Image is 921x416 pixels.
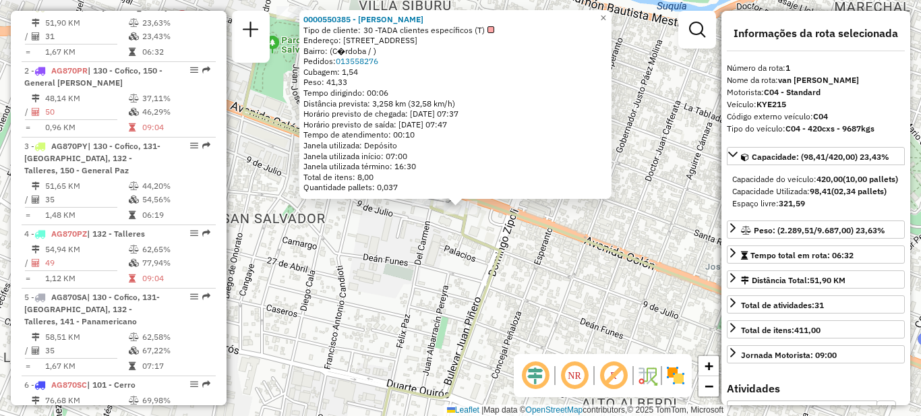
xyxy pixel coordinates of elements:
[303,109,607,119] div: Horário previsto de chegada: [DATE] 07:37
[24,65,162,88] span: | 130 - Cofico, 150 - General [PERSON_NAME]
[727,62,905,74] div: Número da rota:
[129,196,139,204] i: % de utilização da cubagem
[705,378,713,394] span: −
[303,98,607,109] div: Distância prevista: 3,258 km (32,58 km/h)
[303,14,607,193] div: Tempo de atendimento: 00:10
[51,229,87,239] span: AG870PZ
[81,2,167,12] span: | van [PERSON_NAME]
[727,345,905,363] a: Jornada Motorista: 09:00
[732,198,899,210] div: Espaço livre:
[129,19,139,27] i: % de utilização do peso
[44,272,128,285] td: 1,12 KM
[24,121,31,134] td: =
[24,208,31,222] td: =
[44,394,128,407] td: 76,68 KM
[129,333,139,341] i: % de utilização do peso
[129,32,139,40] i: % de utilização da cubagem
[24,105,31,119] td: /
[727,295,905,314] a: Total de atividades:31
[785,63,790,73] strong: 1
[24,292,160,326] span: | 130 - Cofico, 131- [GEOGRAPHIC_DATA], 132 - Talleres, 141 - Panamericano
[303,140,607,151] div: Janela utilizada: Depósito
[32,196,40,204] i: Total de Atividades
[727,111,905,123] div: Código externo veículo:
[665,365,686,386] img: Exibir/Ocultar setores
[810,275,845,285] span: 51,90 KM
[24,344,31,357] td: /
[142,30,210,43] td: 23,43%
[32,94,40,102] i: Distância Total
[24,141,160,175] span: 3 -
[831,186,887,196] strong: (02,34 pallets)
[237,16,264,47] a: Nova sessão e pesquisa
[202,66,210,74] em: Rota exportada
[779,198,805,208] strong: 321,59
[303,119,607,130] div: Horário previsto de saída: [DATE] 07:47
[44,30,128,43] td: 31
[129,48,136,56] i: Tempo total em rota
[129,94,139,102] i: % de utilização do peso
[336,56,378,66] a: 013558276
[727,382,905,395] h4: Atividades
[129,259,139,267] i: % de utilização da cubagem
[810,186,831,196] strong: 98,41
[447,405,479,415] a: Leaflet
[44,243,128,256] td: 54,94 KM
[129,347,139,355] i: % de utilização da cubagem
[756,99,786,109] strong: KYE215
[44,45,128,59] td: 1,67 KM
[142,359,210,373] td: 07:17
[142,394,210,407] td: 69,98%
[202,229,210,237] em: Rota exportada
[44,344,128,357] td: 35
[129,362,136,370] i: Tempo total em rota
[303,14,423,24] a: 0000550385 - [PERSON_NAME]
[32,396,40,405] i: Distância Total
[51,141,88,151] span: AG870PY
[44,121,128,134] td: 0,96 KM
[816,174,843,184] strong: 420,00
[752,152,889,162] span: Capacidade: (98,41/420,00) 23,43%
[129,123,136,131] i: Tempo total em rota
[727,27,905,40] h4: Informações da rota selecionada
[764,87,821,97] strong: C04 - Standard
[732,185,899,198] div: Capacidade Utilizada:
[190,142,198,150] em: Opções
[51,2,81,12] span: KYE215
[44,105,128,119] td: 50
[142,256,210,270] td: 77,94%
[303,161,607,172] div: Janela utilizada término: 16:30
[142,16,210,30] td: 23,63%
[303,25,607,36] div: Tipo de cliente:
[129,245,139,254] i: % de utilização do peso
[87,229,145,239] span: | 132 - Talleres
[24,2,167,12] span: 1 -
[785,123,874,133] strong: C04 - 420cxs - 9687kgs
[303,56,607,67] div: Pedidos:
[32,182,40,190] i: Distância Total
[190,66,198,74] em: Opções
[142,92,210,105] td: 37,11%
[732,173,899,185] div: Capacidade do veículo:
[727,270,905,289] a: Distância Total:51,90 KM
[303,172,607,183] div: Total de itens: 8,00
[32,347,40,355] i: Total de Atividades
[526,405,583,415] a: OpenStreetMap
[202,380,210,388] em: Rota exportada
[727,74,905,86] div: Nome da rota:
[51,65,88,76] span: AG870PR
[24,256,31,270] td: /
[794,325,821,335] strong: 411,00
[142,330,210,344] td: 62,58%
[778,75,859,85] strong: van [PERSON_NAME]
[595,10,612,26] a: Close popup
[636,365,658,386] img: Fluxo de ruas
[32,19,40,27] i: Distância Total
[24,193,31,206] td: /
[24,30,31,43] td: /
[727,147,905,165] a: Capacidade: (98,41/420,00) 23,43%
[843,174,898,184] strong: (10,00 pallets)
[24,292,160,326] span: 5 -
[24,272,31,285] td: =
